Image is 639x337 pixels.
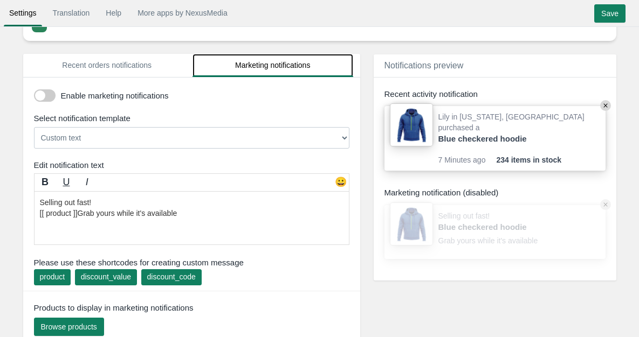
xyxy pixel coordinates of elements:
[40,271,65,282] div: product
[26,113,363,124] div: Select notification template
[438,221,552,233] a: Blue checkered hoodie
[61,90,347,101] label: Enable marketing notifications
[193,54,353,77] a: Marketing notifications
[438,155,497,165] span: 7 Minutes ago
[384,88,606,100] div: Recent activity notification
[42,177,49,187] b: B
[333,175,349,192] div: 😀
[47,3,95,23] a: Translation
[438,133,552,144] a: Blue checkered hoodie
[81,271,131,282] div: discount_value
[34,318,104,336] button: Browse products
[496,155,561,165] span: 234 items in stock
[34,257,349,268] span: Please use these shortcodes for creating custom message
[390,103,433,146] img: 80x80_sample.jpg
[41,322,97,331] span: Browse products
[438,210,552,254] div: Selling out fast! Grab yours while it's available
[34,302,194,313] span: Products to display in marketing notifications
[594,4,626,23] input: Save
[384,61,464,70] span: Notifications preview
[63,177,70,187] u: U
[100,3,127,23] a: Help
[390,202,433,245] img: 80x80_sample.jpg
[438,111,600,155] div: Lily in [US_STATE], [GEOGRAPHIC_DATA] purchased a
[26,159,363,171] div: Edit notification text
[4,3,42,23] a: Settings
[34,191,349,245] textarea: Selling out fast! [[ product ]]Grab yours while it's available
[147,271,196,282] div: discount_code
[132,3,233,23] a: More apps by NexusMedia
[86,177,88,187] i: I
[27,54,188,77] a: Recent orders notifications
